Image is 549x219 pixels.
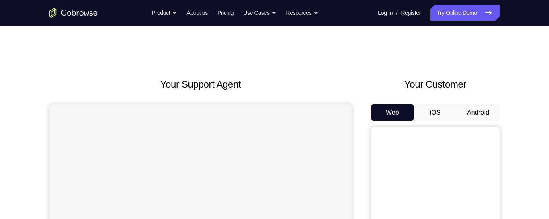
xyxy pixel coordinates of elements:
h2: Your Customer [371,77,500,92]
h2: Your Support Agent [49,77,352,92]
a: Try Online Demo [430,5,500,21]
a: Log In [378,5,393,21]
a: Go to the home page [49,8,98,18]
a: Pricing [217,5,234,21]
button: Resources [286,5,319,21]
button: Android [457,104,500,121]
span: / [396,8,397,18]
button: Product [152,5,177,21]
button: iOS [414,104,457,121]
button: Use Cases [243,5,276,21]
button: Web [371,104,414,121]
a: Register [401,5,421,21]
a: About us [186,5,207,21]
